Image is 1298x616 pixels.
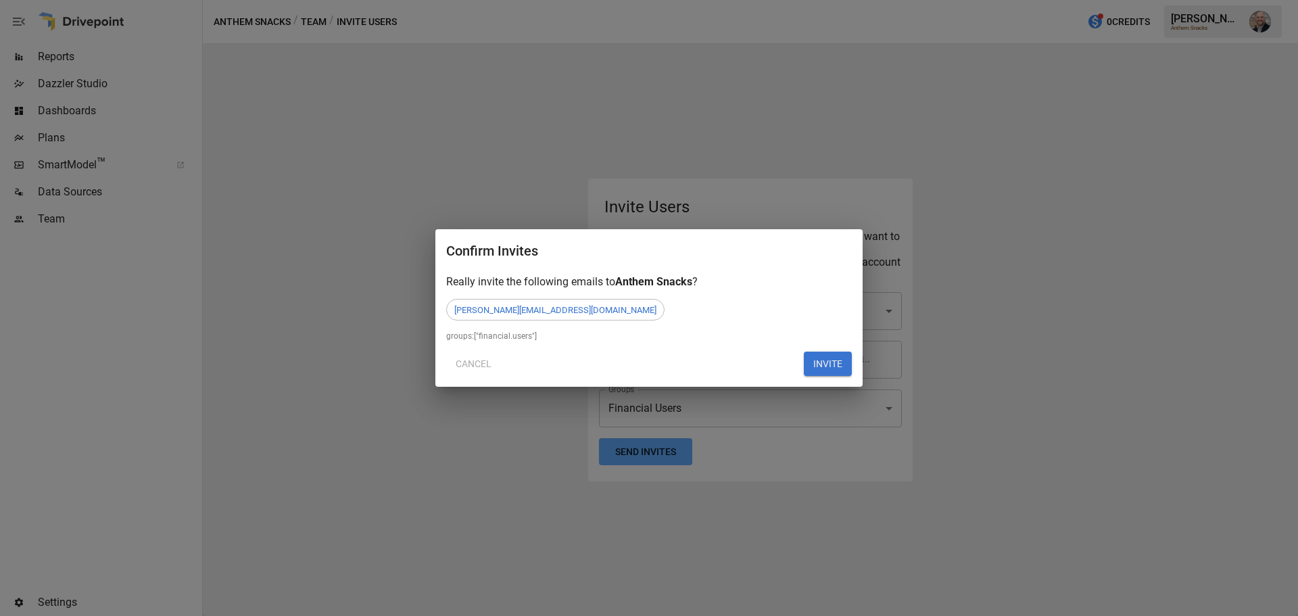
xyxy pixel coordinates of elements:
button: INVITE [804,352,852,376]
h2: Confirm Invites [446,240,852,275]
span: [PERSON_NAME][EMAIL_ADDRESS][DOMAIN_NAME] [447,305,664,315]
span: Anthem Snacks [615,275,692,288]
div: Really invite the following emails to ? [446,275,852,288]
button: Cancel [446,352,501,376]
div: groups: ["financial.users"] [446,331,852,341]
